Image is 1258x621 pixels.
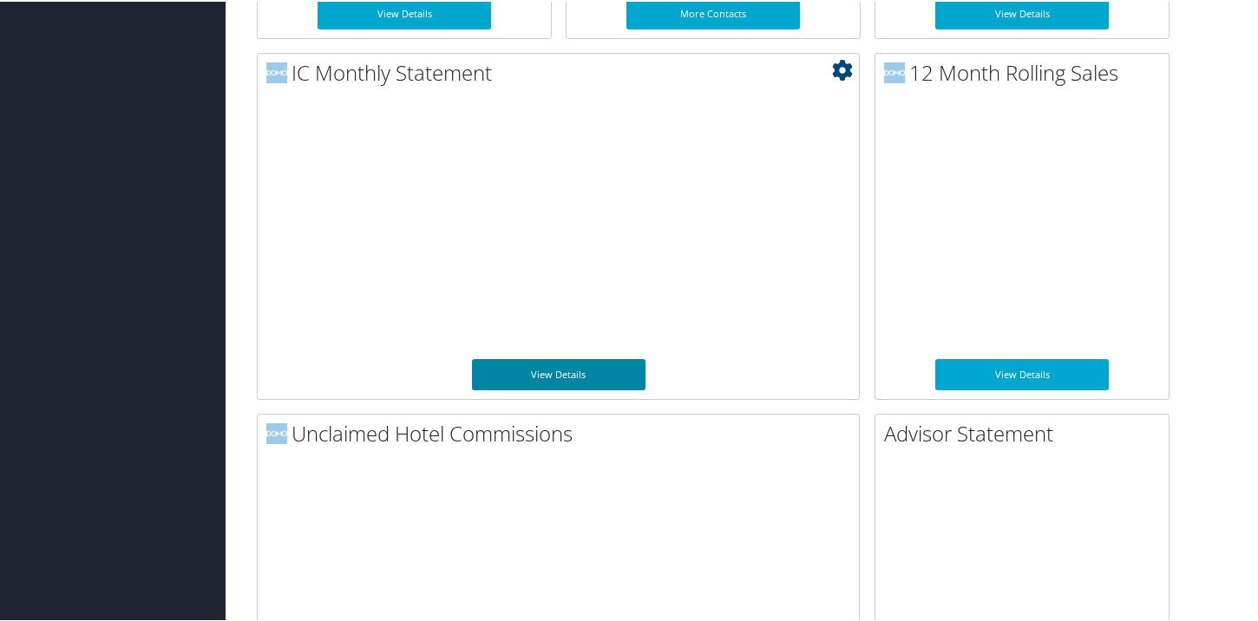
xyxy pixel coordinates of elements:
[935,357,1109,389] a: View Details
[266,417,859,447] h2: Unclaimed Hotel Commissions
[266,61,287,82] img: domo-logo.png
[884,417,1169,447] h2: Advisor Statement
[884,61,905,82] img: domo-logo.png
[884,56,1169,86] h2: 12 Month Rolling Sales
[266,56,859,86] h2: IC Monthly Statement
[472,357,645,389] a: View Details
[266,422,287,442] img: domo-logo.png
